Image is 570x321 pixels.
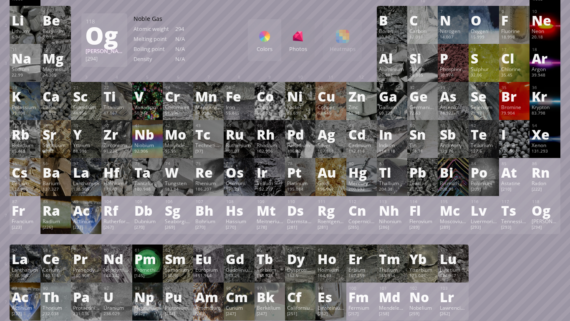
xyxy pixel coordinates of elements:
[348,148,375,155] div: 112.414
[348,186,375,193] div: 200.592
[440,180,466,186] div: Bismuth
[379,161,405,166] div: 81
[43,51,69,65] div: Mg
[471,28,497,34] div: Oxygen
[348,142,375,148] div: Cadmium
[471,148,497,155] div: 127.6
[196,123,222,128] div: 43
[501,142,527,148] div: Iodine
[501,51,527,65] div: Cl
[73,186,99,193] div: 138.905
[471,9,497,14] div: 8
[532,72,558,79] div: 39.948
[379,66,405,72] div: Aluminium
[12,72,38,79] div: 22.99
[73,89,99,103] div: Sc
[288,85,313,90] div: 28
[226,123,252,128] div: 44
[318,104,344,110] div: Copper
[43,166,69,179] div: Ba
[349,123,375,128] div: 48
[348,127,375,141] div: Cd
[318,89,344,103] div: Cu
[348,180,375,186] div: Mercury
[471,13,497,27] div: O
[165,186,191,193] div: 183.84
[379,89,405,103] div: Ga
[43,123,69,128] div: 38
[12,186,38,193] div: 132.905
[409,110,436,117] div: 72.63
[43,9,69,14] div: 4
[532,110,558,117] div: 83.798
[12,51,38,65] div: Na
[175,55,217,63] div: N/A
[103,166,130,179] div: Hf
[43,47,69,52] div: 12
[103,186,130,193] div: 178.49
[12,180,38,186] div: Cesium
[440,104,466,110] div: Arsenic
[287,180,313,186] div: Platinum
[440,13,466,27] div: N
[501,180,527,186] div: Astatine
[440,142,466,148] div: Antimony
[409,34,436,41] div: 12.011
[409,51,436,65] div: Si
[532,180,558,186] div: Radon
[86,47,123,55] div: [PERSON_NAME]
[195,89,222,103] div: Mn
[440,110,466,117] div: 74.922
[287,110,313,117] div: 58.693
[409,104,436,110] div: Germanium
[525,8,565,28] div: Ne
[226,186,252,193] div: 190.23
[409,66,436,72] div: Silicon
[226,104,252,110] div: Iron
[379,142,405,148] div: Indium
[43,148,69,155] div: 87.62
[409,186,436,193] div: 207.2
[526,1,565,9] div: 10
[175,35,217,43] div: N/A
[379,123,405,128] div: 49
[134,104,161,110] div: Vanadium
[195,166,222,179] div: Re
[348,166,375,179] div: Hg
[532,148,558,155] div: 131.293
[471,161,497,166] div: 84
[12,89,38,103] div: K
[134,25,175,33] div: Atomic weight
[287,89,313,103] div: Ni
[471,72,497,79] div: 32.06
[134,148,161,155] div: 92.906
[134,35,175,43] div: Melting point
[532,85,558,90] div: 36
[318,110,344,117] div: 63.546
[471,66,497,72] div: Sulphur
[440,166,466,179] div: Bi
[318,186,344,193] div: 196.967
[226,161,252,166] div: 76
[501,104,527,110] div: Bromine
[440,66,466,72] div: Phosphorus
[288,161,313,166] div: 78
[226,89,252,103] div: Fe
[379,104,405,110] div: Gallium
[73,123,99,128] div: 39
[471,85,497,90] div: 34
[379,34,405,41] div: 10.81
[318,166,344,179] div: Au
[379,186,405,193] div: 204.38
[409,89,436,103] div: Ge
[257,127,283,141] div: Rh
[135,199,161,204] div: 105
[43,89,69,103] div: Ca
[287,186,313,193] div: 195.084
[471,127,497,141] div: Te
[501,166,527,179] div: At
[501,13,527,27] div: F
[43,72,69,79] div: 24.305
[471,34,497,41] div: 15.999
[318,161,344,166] div: 79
